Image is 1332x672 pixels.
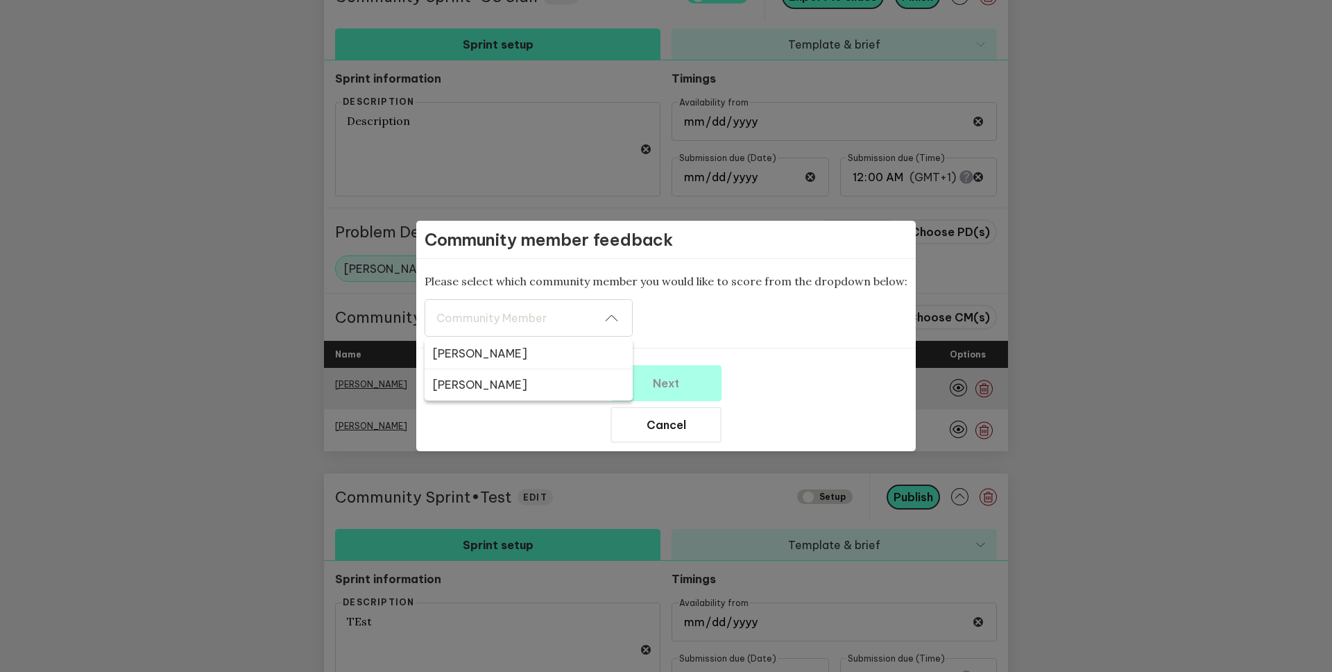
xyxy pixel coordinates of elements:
[433,346,527,360] span: [PERSON_NAME]
[436,311,621,325] div: Community Member
[647,418,686,432] span: Cancel
[425,369,633,400] button: [PERSON_NAME]
[610,407,721,443] button: Cancel
[433,378,527,392] span: [PERSON_NAME]
[425,229,673,250] h4: Community member feedback
[425,274,907,288] p: Please select which community member you would like to score from the dropdown below:
[425,338,633,369] button: [PERSON_NAME]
